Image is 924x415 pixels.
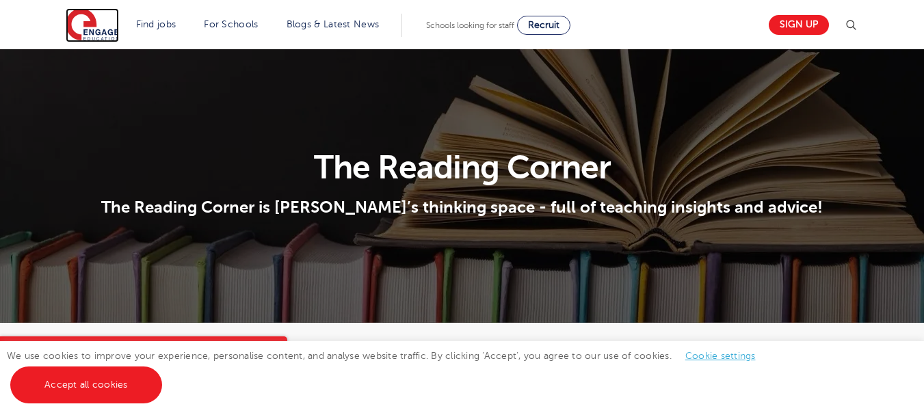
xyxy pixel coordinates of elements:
span: We use cookies to improve your experience, personalise content, and analyse website traffic. By c... [7,351,769,390]
a: Accept all cookies [10,366,162,403]
a: Sign up [769,15,829,35]
label: For Schools [334,340,387,353]
img: Engage Education [66,8,119,42]
a: For Schools [204,19,258,29]
label: Your Career [748,340,800,353]
span: Schools looking for staff [426,21,514,30]
span: Recruit [528,20,559,30]
a: Find jobs [136,19,176,29]
h1: The Reading Corner [57,151,867,184]
a: Cookie settings [685,351,756,361]
p: The Reading Corner is [PERSON_NAME]’s thinking space - full of teaching insights and advice! [57,197,867,217]
label: We are Engage [661,340,727,353]
label: Recruitment [484,340,538,353]
label: Tutoring [605,340,641,353]
button: Close [260,336,287,364]
label: International [408,340,463,353]
a: Recruit [517,16,570,35]
label: SEND [559,340,584,353]
a: Blogs & Latest News [287,19,380,29]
